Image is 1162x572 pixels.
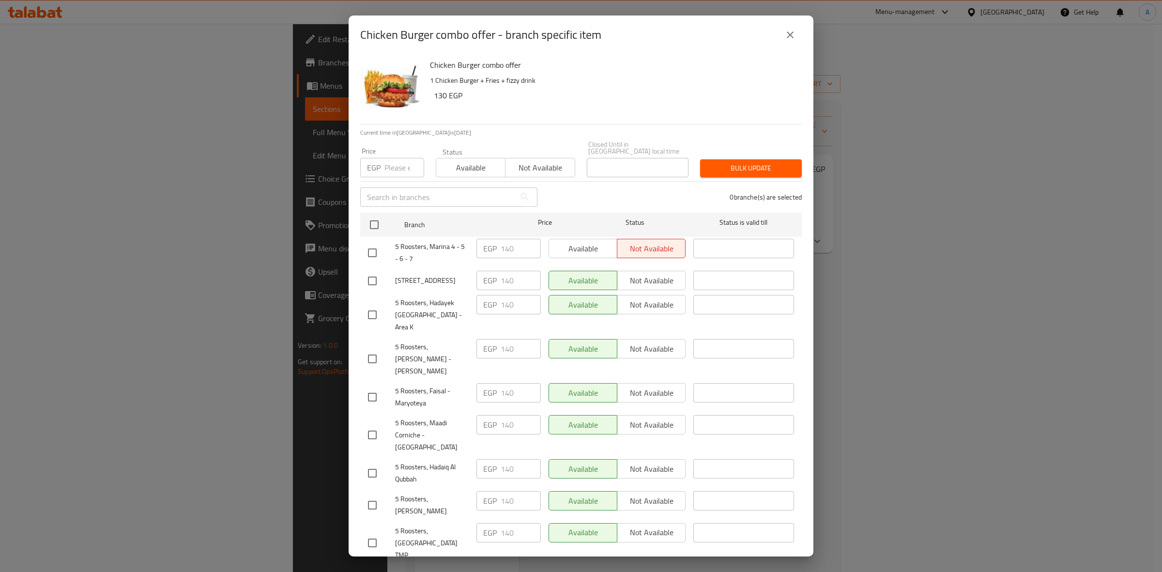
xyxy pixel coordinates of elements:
[483,463,497,475] p: EGP
[434,89,794,102] h6: 130 EGP
[779,23,802,46] button: close
[501,295,541,314] input: Please enter price
[585,216,686,229] span: Status
[501,459,541,479] input: Please enter price
[483,495,497,507] p: EGP
[360,58,422,120] img: Chicken Burger combo offer
[501,339,541,358] input: Please enter price
[404,219,505,231] span: Branch
[505,158,575,177] button: Not available
[700,159,802,177] button: Bulk update
[501,523,541,542] input: Please enter price
[501,239,541,258] input: Please enter price
[395,385,469,409] span: 5 Roosters, Faisal - Maryoteya
[483,243,497,254] p: EGP
[509,161,571,175] span: Not available
[360,128,802,137] p: Current time in [GEOGRAPHIC_DATA] is [DATE]
[440,161,502,175] span: Available
[360,187,515,207] input: Search in branches
[501,383,541,402] input: Please enter price
[384,158,424,177] input: Please enter price
[395,525,469,561] span: 5 Roosters, [GEOGRAPHIC_DATA] TMP
[395,493,469,517] span: 5 Roosters, [PERSON_NAME]
[501,271,541,290] input: Please enter price
[501,491,541,510] input: Please enter price
[483,299,497,310] p: EGP
[483,387,497,399] p: EGP
[360,27,601,43] h2: Chicken Burger combo offer - branch specific item
[483,343,497,355] p: EGP
[483,275,497,286] p: EGP
[395,341,469,377] span: 5 Roosters, [PERSON_NAME] - [PERSON_NAME]
[730,192,802,202] p: 0 branche(s) are selected
[430,58,794,72] h6: Chicken Burger combo offer
[395,461,469,485] span: 5 Roosters, Hadaiq Al Qubbah
[436,158,505,177] button: Available
[708,162,794,174] span: Bulk update
[395,297,469,333] span: 5 Roosters, Hadayek [GEOGRAPHIC_DATA] - Area K
[501,415,541,434] input: Please enter price
[430,75,794,87] p: 1 Chicken Burger + Fries + fizzy drink
[483,527,497,539] p: EGP
[367,162,381,173] p: EGP
[693,216,794,229] span: Status is valid till
[395,417,469,453] span: 5 Roosters, Maadi Corniche - [GEOGRAPHIC_DATA]
[395,275,469,287] span: [STREET_ADDRESS]
[513,216,577,229] span: Price
[483,419,497,431] p: EGP
[395,241,469,265] span: 5 Roosters, Marina 4 - 5 - 6 - 7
